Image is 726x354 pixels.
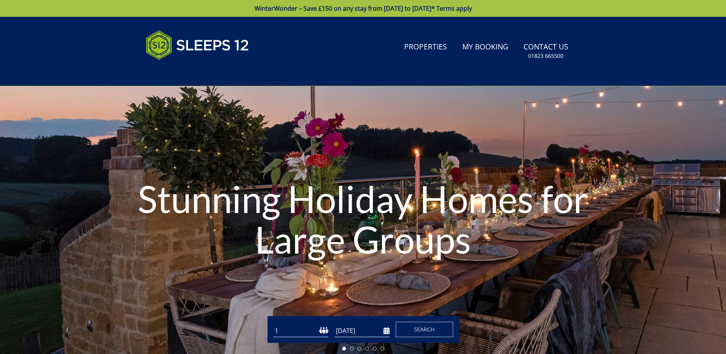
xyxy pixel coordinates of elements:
[401,39,450,56] a: Properties
[414,326,435,333] span: Search
[334,324,390,337] input: Arrival Date
[528,52,563,60] small: 01823 665500
[459,39,511,56] a: My Booking
[520,39,571,64] a: Contact Us01823 665500
[146,26,249,64] img: Sleeps 12
[142,69,222,75] iframe: Customer reviews powered by Trustpilot
[396,322,453,337] button: Search
[109,163,617,275] h1: Stunning Holiday Homes for Large Groups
